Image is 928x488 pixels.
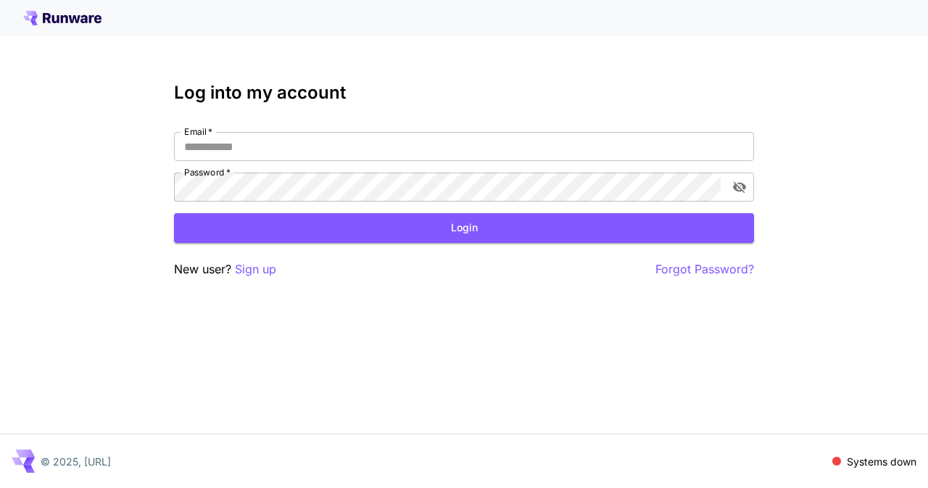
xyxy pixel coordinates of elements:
[41,454,111,469] p: © 2025, [URL]
[174,260,276,278] p: New user?
[174,213,754,243] button: Login
[184,166,231,178] label: Password
[655,260,754,278] button: Forgot Password?
[847,454,916,469] p: Systems down
[726,174,753,200] button: toggle password visibility
[184,125,212,138] label: Email
[235,260,276,278] button: Sign up
[174,83,754,103] h3: Log into my account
